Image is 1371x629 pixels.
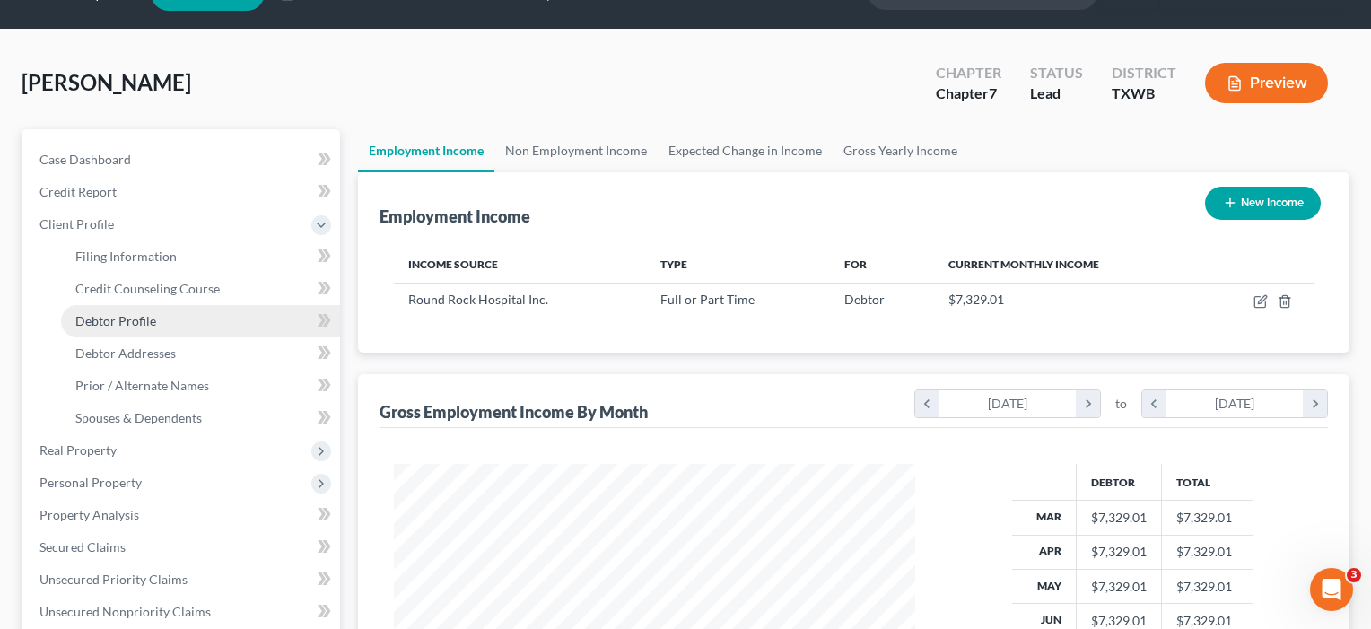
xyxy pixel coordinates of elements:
[1076,390,1100,417] i: chevron_right
[936,83,1001,104] div: Chapter
[658,129,833,172] a: Expected Change in Income
[660,258,687,271] span: Type
[39,539,126,555] span: Secured Claims
[39,572,188,587] span: Unsecured Priority Claims
[25,144,340,176] a: Case Dashboard
[39,507,139,522] span: Property Analysis
[61,305,340,337] a: Debtor Profile
[358,129,494,172] a: Employment Income
[936,63,1001,83] div: Chapter
[1012,569,1077,603] th: May
[25,176,340,208] a: Credit Report
[844,258,867,271] span: For
[39,152,131,167] span: Case Dashboard
[1012,535,1077,569] th: Apr
[1112,83,1176,104] div: TXWB
[1205,187,1321,220] button: New Income
[1161,569,1253,603] td: $7,329.01
[833,129,968,172] a: Gross Yearly Income
[915,390,939,417] i: chevron_left
[75,281,220,296] span: Credit Counseling Course
[948,292,1004,307] span: $7,329.01
[61,402,340,434] a: Spouses & Dependents
[1161,464,1253,500] th: Total
[660,292,755,307] span: Full or Part Time
[22,69,191,95] span: [PERSON_NAME]
[25,596,340,628] a: Unsecured Nonpriority Claims
[1091,509,1147,527] div: $7,329.01
[1161,501,1253,535] td: $7,329.01
[1303,390,1327,417] i: chevron_right
[25,531,340,563] a: Secured Claims
[39,184,117,199] span: Credit Report
[1161,535,1253,569] td: $7,329.01
[39,216,114,232] span: Client Profile
[61,273,340,305] a: Credit Counseling Course
[1310,568,1353,611] iframe: Intercom live chat
[1347,568,1361,582] span: 3
[1115,395,1127,413] span: to
[1012,501,1077,535] th: Mar
[939,390,1077,417] div: [DATE]
[75,345,176,361] span: Debtor Addresses
[75,249,177,264] span: Filing Information
[380,205,530,227] div: Employment Income
[61,337,340,370] a: Debtor Addresses
[494,129,658,172] a: Non Employment Income
[39,442,117,458] span: Real Property
[75,410,202,425] span: Spouses & Dependents
[75,313,156,328] span: Debtor Profile
[1112,63,1176,83] div: District
[948,258,1099,271] span: Current Monthly Income
[25,563,340,596] a: Unsecured Priority Claims
[1030,83,1083,104] div: Lead
[408,258,498,271] span: Income Source
[380,401,648,423] div: Gross Employment Income By Month
[1142,390,1166,417] i: chevron_left
[61,370,340,402] a: Prior / Alternate Names
[1205,63,1328,103] button: Preview
[989,84,997,101] span: 7
[39,475,142,490] span: Personal Property
[408,292,548,307] span: Round Rock Hospital Inc.
[1030,63,1083,83] div: Status
[61,240,340,273] a: Filing Information
[844,292,885,307] span: Debtor
[75,378,209,393] span: Prior / Alternate Names
[39,604,211,619] span: Unsecured Nonpriority Claims
[25,499,340,531] a: Property Analysis
[1076,464,1161,500] th: Debtor
[1166,390,1304,417] div: [DATE]
[1091,543,1147,561] div: $7,329.01
[1091,578,1147,596] div: $7,329.01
